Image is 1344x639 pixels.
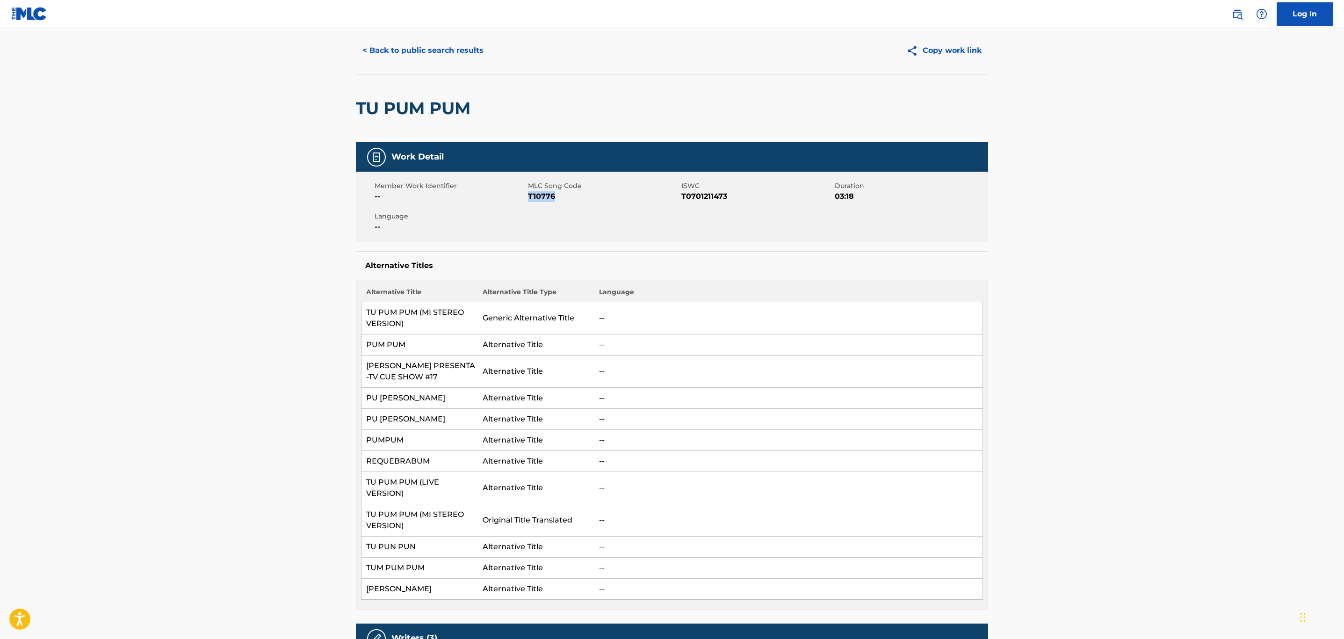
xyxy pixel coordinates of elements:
[361,451,478,472] td: REQUEBRABUM
[1300,603,1306,632] div: Drag
[1232,8,1243,20] img: search
[361,504,478,537] td: TU PUM PUM (MI STEREO VERSION)
[361,558,478,579] td: TUM PUM PUM
[528,181,679,191] span: MLC Song Code
[1228,5,1247,23] a: Public Search
[356,98,475,119] h2: TU PUM PUM
[594,558,983,579] td: --
[478,451,594,472] td: Alternative Title
[391,152,444,162] h5: Work Detail
[375,221,526,232] span: --
[356,39,490,62] button: < Back to public search results
[594,537,983,558] td: --
[1256,8,1267,20] img: help
[594,430,983,451] td: --
[1277,2,1333,26] a: Log In
[835,181,986,191] span: Duration
[375,191,526,202] span: --
[361,409,478,430] td: PU [PERSON_NAME]
[11,7,47,21] img: MLC Logo
[594,356,983,388] td: --
[478,334,594,356] td: Alternative Title
[478,430,594,451] td: Alternative Title
[375,181,526,191] span: Member Work Identifier
[478,302,594,334] td: Generic Alternative Title
[594,579,983,600] td: --
[361,334,478,356] td: PUM PUM
[361,302,478,334] td: TU PUM PUM (MI STEREO VERSION)
[594,451,983,472] td: --
[594,302,983,334] td: --
[594,388,983,409] td: --
[681,181,832,191] span: ISWC
[361,430,478,451] td: PUMPUM
[478,409,594,430] td: Alternative Title
[361,287,478,302] th: Alternative Title
[594,334,983,356] td: --
[1252,5,1271,23] div: Help
[361,388,478,409] td: PU [PERSON_NAME]
[478,558,594,579] td: Alternative Title
[594,287,983,302] th: Language
[478,472,594,504] td: Alternative Title
[371,152,382,163] img: Work Detail
[365,261,979,270] h5: Alternative Titles
[478,287,594,302] th: Alternative Title Type
[594,504,983,537] td: --
[478,356,594,388] td: Alternative Title
[361,537,478,558] td: TU PUN PUN
[906,45,923,57] img: Copy work link
[528,191,679,202] span: T10776
[835,191,986,202] span: 03:18
[594,472,983,504] td: --
[375,211,526,221] span: Language
[681,191,832,202] span: T0701211473
[478,579,594,600] td: Alternative Title
[478,537,594,558] td: Alternative Title
[478,388,594,409] td: Alternative Title
[361,356,478,388] td: [PERSON_NAME] PRESENTA -TV CUE SHOW #17
[361,472,478,504] td: TU PUM PUM (LIVE VERSION)
[361,579,478,600] td: [PERSON_NAME]
[478,504,594,537] td: Original Title Translated
[900,39,988,62] button: Copy work link
[594,409,983,430] td: --
[1297,594,1344,639] iframe: Chat Widget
